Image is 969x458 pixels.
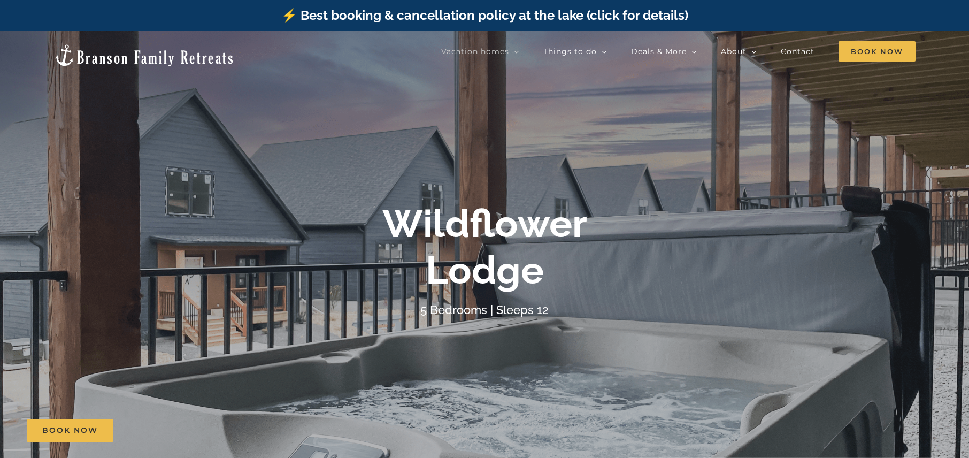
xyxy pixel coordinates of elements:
span: Book Now [839,41,916,62]
span: Things to do [543,48,597,55]
a: About [721,41,757,62]
a: Book Now [27,419,113,442]
span: Vacation homes [441,48,509,55]
span: About [721,48,747,55]
img: Branson Family Retreats Logo [53,43,235,67]
a: Vacation homes [441,41,519,62]
a: Deals & More [631,41,697,62]
h4: 5 Bedrooms | Sleeps 12 [420,303,549,317]
a: Contact [781,41,814,62]
a: ⚡️ Best booking & cancellation policy at the lake (click for details) [281,7,688,23]
span: Deals & More [631,48,687,55]
a: Things to do [543,41,607,62]
nav: Main Menu [441,41,916,62]
span: Book Now [42,426,98,435]
span: Contact [781,48,814,55]
b: Wildflower Lodge [382,201,587,292]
